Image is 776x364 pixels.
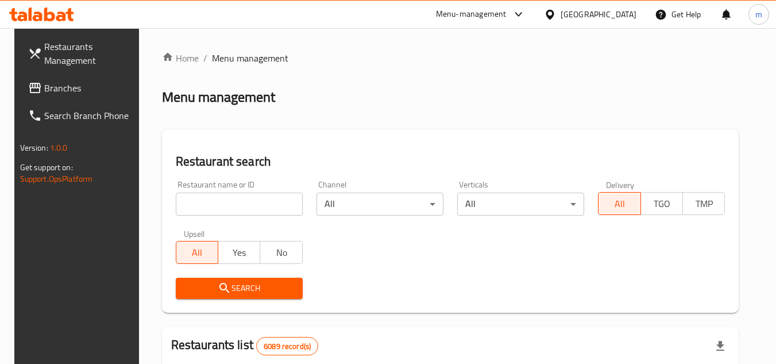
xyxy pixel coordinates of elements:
button: TMP [682,192,725,215]
span: All [603,196,636,212]
div: All [316,193,443,216]
div: [GEOGRAPHIC_DATA] [561,8,636,21]
button: TGO [640,192,683,215]
span: Yes [223,244,256,261]
h2: Restaurants list [171,336,319,355]
h2: Restaurant search [176,153,725,170]
span: Search Branch Phone [44,109,135,122]
a: Restaurants Management [19,33,144,74]
button: All [176,241,218,264]
span: TGO [646,196,678,212]
button: No [260,241,302,264]
div: Export file [706,332,734,360]
button: Yes [218,241,260,264]
label: Delivery [606,181,635,189]
span: Get support on: [20,160,73,175]
span: Branches [44,81,135,95]
a: Branches [19,74,144,102]
div: Menu-management [436,7,507,21]
button: All [598,192,640,215]
span: Search [185,281,294,296]
span: m [755,8,762,21]
span: All [181,244,214,261]
nav: breadcrumb [162,51,739,65]
span: Restaurants Management [44,40,135,67]
span: No [265,244,298,261]
label: Upsell [184,229,205,237]
span: Version: [20,140,48,155]
span: TMP [688,196,720,212]
a: Home [162,51,199,65]
li: / [203,51,207,65]
input: Search for restaurant name or ID.. [176,193,303,216]
div: All [457,193,584,216]
span: 6089 record(s) [257,341,318,352]
h2: Menu management [162,88,275,106]
a: Search Branch Phone [19,102,144,129]
span: 1.0.0 [50,140,68,155]
a: Support.OpsPlatform [20,171,93,186]
div: Total records count [256,337,318,355]
button: Search [176,278,303,299]
span: Menu management [212,51,288,65]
